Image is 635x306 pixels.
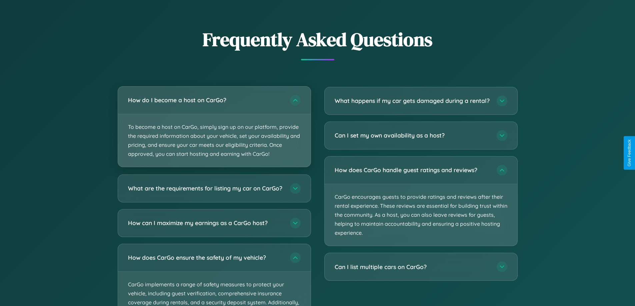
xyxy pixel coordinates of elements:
h3: How can I maximize my earnings as a CarGo host? [128,219,283,227]
p: To become a host on CarGo, simply sign up on our platform, provide the required information about... [118,114,311,167]
h3: What are the requirements for listing my car on CarGo? [128,184,283,193]
h3: How do I become a host on CarGo? [128,96,283,104]
p: CarGo encourages guests to provide ratings and reviews after their rental experience. These revie... [325,184,517,246]
h3: Can I list multiple cars on CarGo? [335,263,490,271]
h3: How does CarGo ensure the safety of my vehicle? [128,254,283,262]
h3: Can I set my own availability as a host? [335,131,490,140]
h3: How does CarGo handle guest ratings and reviews? [335,166,490,174]
h3: What happens if my car gets damaged during a rental? [335,97,490,105]
h2: Frequently Asked Questions [118,27,518,52]
div: Give Feedback [627,140,632,166]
